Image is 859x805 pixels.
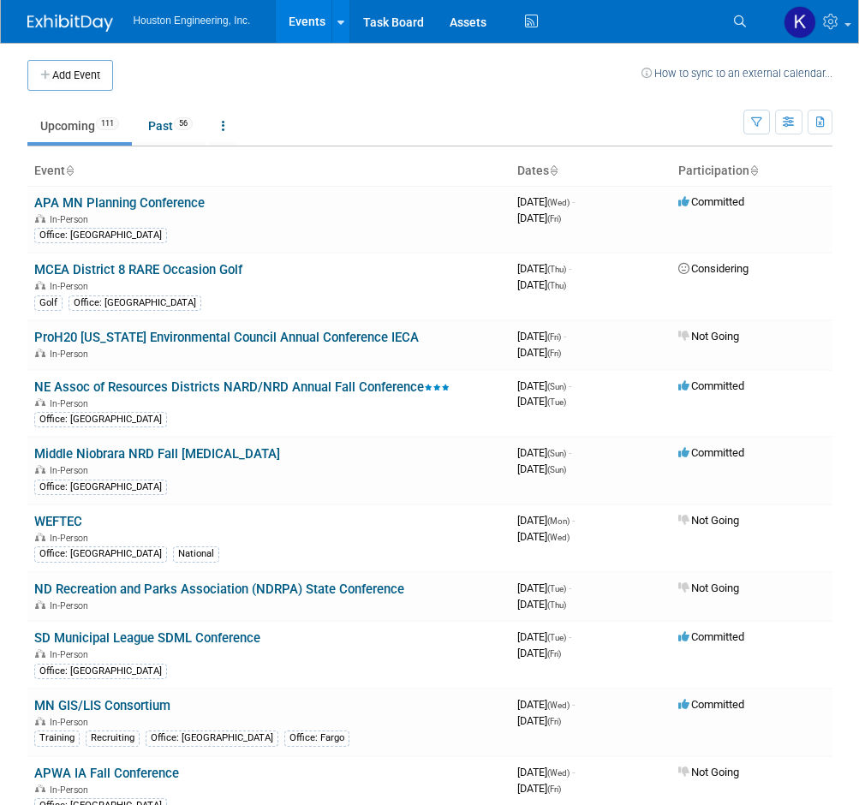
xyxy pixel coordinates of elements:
span: 56 [174,117,193,130]
a: Sort by Participation Type [749,164,758,177]
span: [DATE] [517,714,561,727]
span: [DATE] [517,346,561,359]
img: In-Person Event [35,214,45,223]
span: (Tue) [547,633,566,642]
span: (Fri) [547,332,561,342]
span: [DATE] [517,195,575,208]
span: (Tue) [547,584,566,593]
span: [DATE] [517,581,571,594]
span: (Fri) [547,214,561,224]
span: (Thu) [547,600,566,610]
span: (Sun) [547,449,566,458]
span: Houston Engineering, Inc. [134,15,251,27]
a: Sort by Start Date [549,164,558,177]
span: [DATE] [517,462,566,475]
span: Considering [678,262,749,275]
div: Office: [GEOGRAPHIC_DATA] [34,480,167,495]
span: - [569,446,571,459]
span: [DATE] [517,379,571,392]
span: [DATE] [517,262,571,275]
div: Office: [GEOGRAPHIC_DATA] [34,228,167,243]
div: Training [34,730,80,746]
a: WEFTEC [34,514,82,529]
img: Kiah Sagami [784,6,816,39]
span: (Fri) [547,784,561,794]
span: Committed [678,630,744,643]
span: (Thu) [547,281,566,290]
img: In-Person Event [35,649,45,658]
span: [DATE] [517,514,575,527]
th: Event [27,157,510,186]
span: [DATE] [517,698,575,711]
div: Office: Fargo [284,730,349,746]
div: Office: [GEOGRAPHIC_DATA] [69,295,201,311]
a: MN GIS/LIS Consortium [34,698,170,713]
a: MCEA District 8 RARE Occasion Golf [34,262,242,277]
span: In-Person [50,717,93,728]
span: (Thu) [547,265,566,274]
a: Sort by Event Name [65,164,74,177]
img: In-Person Event [35,465,45,474]
a: Past56 [135,110,206,142]
div: Recruiting [86,730,140,746]
span: [DATE] [517,630,571,643]
div: National [173,546,219,562]
span: Committed [678,698,744,711]
span: - [572,698,575,711]
span: In-Person [50,465,93,476]
img: In-Person Event [35,533,45,541]
span: (Fri) [547,649,561,659]
span: [DATE] [517,530,570,543]
span: Committed [678,195,744,208]
a: SD Municipal League SDML Conference [34,630,260,646]
span: [DATE] [517,782,561,795]
span: (Tue) [547,397,566,407]
span: In-Person [50,533,93,544]
span: (Wed) [547,533,570,542]
a: NE Assoc of Resources Districts NARD/NRD Annual Fall Conference [34,379,450,395]
span: In-Person [50,398,93,409]
span: 111 [96,117,119,130]
span: In-Person [50,649,93,660]
a: APA MN Planning Conference [34,195,205,211]
span: In-Person [50,784,93,796]
span: - [564,330,566,343]
button: Add Event [27,60,113,91]
th: Dates [510,157,671,186]
img: In-Person Event [35,784,45,793]
span: Committed [678,379,744,392]
span: Committed [678,446,744,459]
span: - [569,262,571,275]
span: (Wed) [547,701,570,710]
span: (Mon) [547,516,570,526]
div: Office: [GEOGRAPHIC_DATA] [34,664,167,679]
a: ProH20 [US_STATE] Environmental Council Annual Conference IECA [34,330,419,345]
span: Not Going [678,766,739,778]
span: Not Going [678,330,739,343]
span: - [569,379,571,392]
span: - [572,766,575,778]
img: In-Person Event [35,600,45,609]
img: In-Person Event [35,398,45,407]
span: (Wed) [547,198,570,207]
a: Middle Niobrara NRD Fall [MEDICAL_DATA] [34,446,280,462]
a: Upcoming111 [27,110,132,142]
span: [DATE] [517,766,575,778]
span: [DATE] [517,647,561,659]
div: Office: [GEOGRAPHIC_DATA] [146,730,278,746]
span: In-Person [50,214,93,225]
a: APWA IA Fall Conference [34,766,179,781]
span: [DATE] [517,278,566,291]
span: In-Person [50,281,93,292]
span: - [569,630,571,643]
span: Not Going [678,581,739,594]
span: - [572,514,575,527]
span: (Fri) [547,349,561,358]
a: How to sync to an external calendar... [641,67,832,80]
span: [DATE] [517,446,571,459]
span: (Sun) [547,382,566,391]
img: In-Person Event [35,349,45,357]
span: - [569,581,571,594]
div: Golf [34,295,63,311]
span: Not Going [678,514,739,527]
